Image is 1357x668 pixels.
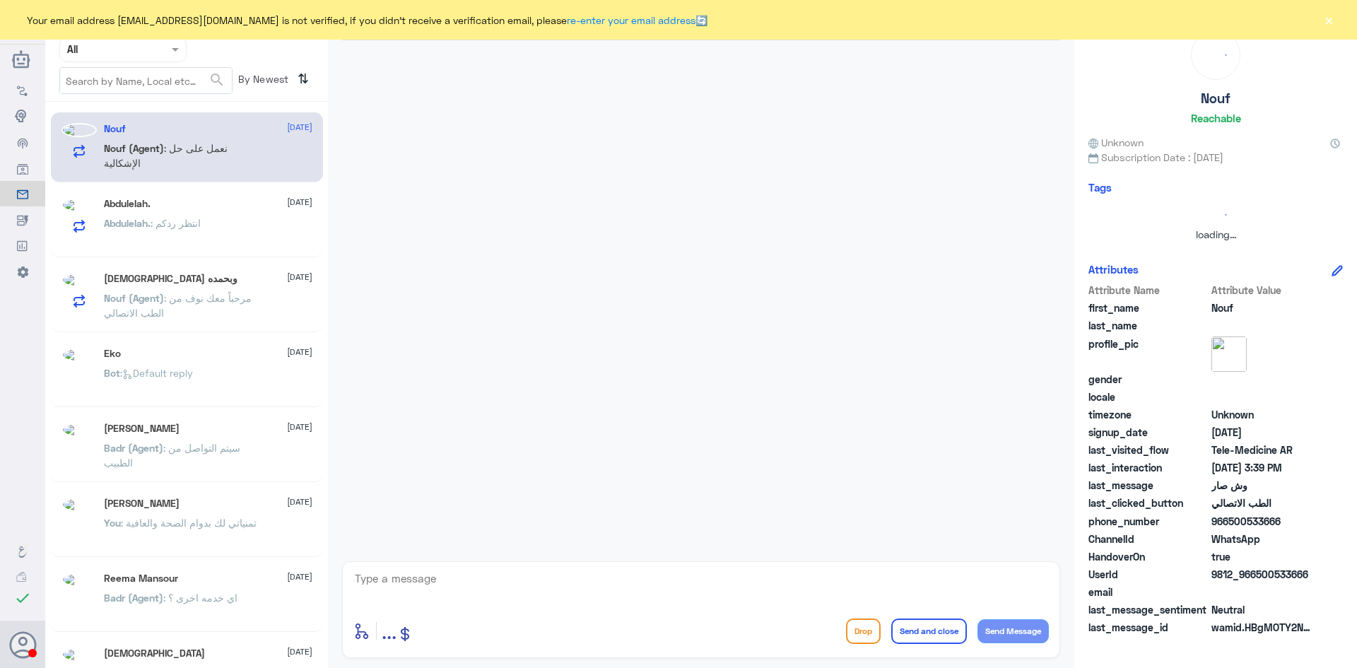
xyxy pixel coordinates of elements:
[104,123,126,135] h5: Nouf
[298,67,309,90] i: ⇅
[287,496,312,508] span: [DATE]
[1201,90,1230,107] h5: Nouf
[1211,460,1314,475] span: 2025-08-27T12:39:34.955Z
[1211,496,1314,510] span: الطب الاتصالي
[1088,150,1343,165] span: Subscription Date : [DATE]
[1088,514,1209,529] span: phone_number
[1211,620,1314,635] span: wamid.HBgMOTY2NTAwNTMzNjY2FQIAEhgUM0FBREZFOEM5NDgwRDBGQTJEODMA
[1211,372,1314,387] span: null
[1211,283,1314,298] span: Attribute Value
[61,648,97,662] img: picture
[60,68,232,93] input: Search by Name, Local etc…
[61,348,97,362] img: picture
[27,13,707,28] span: Your email address [EMAIL_ADDRESS][DOMAIN_NAME] is not verified, if you didn't receive a verifica...
[104,517,121,529] span: You
[287,271,312,283] span: [DATE]
[1088,263,1139,276] h6: Attributes
[151,217,201,229] span: : انتظر ردكم
[61,273,97,287] img: picture
[14,590,31,607] i: check
[1088,602,1209,617] span: last_message_sentiment
[1092,202,1339,227] div: loading...
[104,423,180,435] h5: Anas
[1322,13,1336,27] button: ×
[61,423,97,437] img: picture
[104,592,163,604] span: Badr (Agent)
[233,67,292,95] span: By Newest
[1088,496,1209,510] span: last_clicked_button
[61,573,97,587] img: picture
[1211,567,1314,582] span: 9812_966500533666
[1088,336,1209,369] span: profile_pic
[1211,478,1314,493] span: وش صار
[1211,514,1314,529] span: 966500533666
[1211,336,1247,372] img: picture
[1195,35,1236,76] div: loading...
[104,442,163,454] span: Badr (Agent)
[287,570,312,583] span: [DATE]
[382,615,396,647] button: ...
[287,346,312,358] span: [DATE]
[1211,425,1314,440] span: 2025-08-27T11:14:28.843Z
[567,14,695,26] a: re-enter your email address
[382,618,396,643] span: ...
[9,631,36,658] button: Avatar
[61,498,97,512] img: picture
[1211,585,1314,599] span: null
[1088,372,1209,387] span: gender
[104,292,252,319] span: : مرحباً معك نوف من الطب الاتصالي
[1088,620,1209,635] span: last_message_id
[104,367,120,379] span: Bot
[977,619,1049,643] button: Send Message
[1088,300,1209,315] span: first_name
[104,442,240,469] span: : سيتم التواصل من الطبيب
[104,292,164,304] span: Nouf (Agent)
[1211,300,1314,315] span: Nouf
[208,71,225,88] span: search
[1211,602,1314,617] span: 0
[208,69,225,92] button: search
[287,196,312,209] span: [DATE]
[61,198,97,212] img: picture
[104,573,178,585] h5: Reema Mansour
[1211,389,1314,404] span: null
[1088,181,1112,194] h6: Tags
[104,498,180,510] h5: Mohammed ALRASHED
[1088,135,1144,150] span: Unknown
[104,142,164,154] span: Nouf (Agent)
[163,592,237,604] span: : اي خدمه اخرى ؟
[1088,283,1209,298] span: Attribute Name
[1088,389,1209,404] span: locale
[1088,425,1209,440] span: signup_date
[1088,443,1209,457] span: last_visited_flow
[121,517,257,529] span: : تمنياتي لك بدوام الصحة والعافية
[104,198,151,210] h5: Abdulelah.
[104,217,151,229] span: Abdulelah.
[1211,407,1314,422] span: Unknown
[104,142,228,169] span: : نعمل على حل الإشكالية
[287,421,312,433] span: [DATE]
[846,619,881,644] button: Drop
[1088,407,1209,422] span: timezone
[1088,318,1209,333] span: last_name
[287,121,312,134] span: [DATE]
[61,123,97,137] img: picture
[1211,549,1314,564] span: true
[1088,478,1209,493] span: last_message
[104,273,237,285] h5: سبحان الله وبحمده
[1088,532,1209,546] span: ChannelId
[1191,112,1241,124] h6: Reachable
[104,348,121,360] h5: Eko
[1211,443,1314,457] span: Tele-Medicine AR
[104,648,205,660] h5: سبحان الله
[120,367,193,379] span: : Default reply
[1088,460,1209,475] span: last_interaction
[1211,532,1314,546] span: 2
[1088,585,1209,599] span: email
[287,645,312,658] span: [DATE]
[891,619,967,644] button: Send and close
[1088,549,1209,564] span: HandoverOn
[1196,228,1236,240] span: loading...
[1088,567,1209,582] span: UserId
